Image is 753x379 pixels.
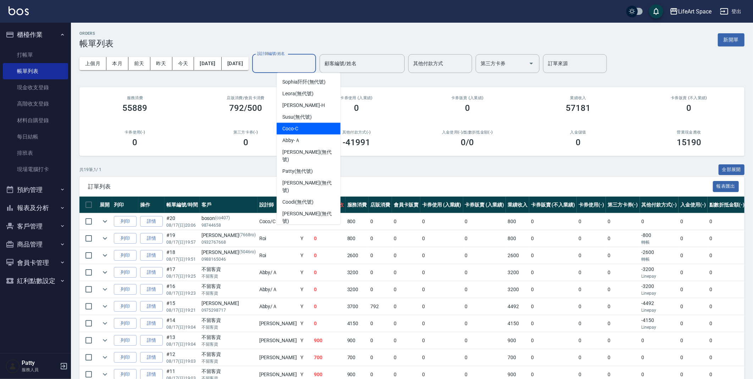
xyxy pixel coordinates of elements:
td: 0 [529,298,577,315]
td: -4150 [640,315,679,332]
td: 3200 [345,264,369,281]
button: 列印 [114,216,137,227]
td: 0 [577,315,606,332]
button: expand row [100,284,110,295]
td: 2600 [345,247,369,264]
h3: 0 [132,137,137,147]
td: 800 [345,213,369,230]
td: 0 [312,264,345,281]
td: 0 [369,247,392,264]
th: 設計師 [258,197,299,213]
a: 詳情 [140,267,163,278]
h3: 0 [354,103,359,113]
span: Coco -C [282,125,298,132]
td: 0 [392,315,420,332]
td: [PERSON_NAME] [258,332,299,349]
a: 帳單列表 [3,63,68,79]
td: 0 [577,281,606,298]
th: 第三方卡券(-) [606,197,640,213]
a: 詳情 [140,352,163,363]
td: 0 [679,315,708,332]
a: 材料自購登錄 [3,112,68,129]
td: 0 [577,298,606,315]
h3: 15190 [677,137,702,147]
td: 900 [506,332,529,349]
a: 報表匯出 [713,183,739,189]
td: Y [299,264,312,281]
td: 2600 [506,247,529,264]
div: 不留客資 [201,266,256,273]
td: Y [299,332,312,349]
th: 其他付款方式(-) [640,197,679,213]
th: 入金使用(-) [679,197,708,213]
td: 0 [708,315,747,332]
td: 0 [312,315,345,332]
a: 詳情 [140,335,163,346]
td: 0 [577,230,606,247]
td: 0 [463,230,506,247]
img: Logo [9,6,29,15]
button: 昨天 [150,57,172,70]
th: 會員卡販賣 [392,197,420,213]
a: 現場電腦打卡 [3,161,68,177]
td: 0 [463,298,506,315]
td: 0 [463,213,506,230]
td: 800 [506,213,529,230]
h3: 0 [687,103,692,113]
p: 08/17 (日) 19:23 [166,290,198,296]
th: 業績收入 [506,197,529,213]
p: 不留客資 [201,341,256,347]
p: 轉帳 [642,256,677,262]
span: [PERSON_NAME] (無代號) [282,210,335,225]
td: 0 [420,247,463,264]
td: 0 [529,230,577,247]
td: 4492 [506,298,529,315]
p: Linepay [642,324,677,330]
td: 0 [606,349,640,366]
div: [PERSON_NAME] [201,300,256,307]
h3: 0 [243,137,248,147]
td: 0 [606,281,640,298]
td: 0 [679,264,708,281]
h3: -41991 [343,137,370,147]
button: 列印 [114,250,137,261]
p: Linepay [642,307,677,313]
td: #13 [165,332,200,349]
td: 0 [606,332,640,349]
td: 0 [708,349,747,366]
td: 0 [463,315,506,332]
button: expand row [100,301,110,312]
div: LifeArt Space [678,7,712,16]
label: 設計師編號/姓名 [257,51,285,56]
span: Abby -Ａ [282,137,300,144]
td: 792 [369,298,392,315]
h2: 入金儲值 [531,130,625,135]
td: 0 [529,247,577,264]
td: 0 [577,349,606,366]
td: 0 [420,213,463,230]
p: (7668ro) [239,232,256,239]
td: 3200 [506,281,529,298]
td: #19 [165,230,200,247]
th: 點數折抵金額(-) [708,197,747,213]
a: 詳情 [140,216,163,227]
td: 900 [345,332,369,349]
td: 0 [708,332,747,349]
td: 700 [312,349,345,366]
span: Sophia阡阡 (無代號) [282,78,326,86]
h3: 792/500 [229,103,262,113]
button: 上個月 [79,57,106,70]
p: 不留客資 [201,273,256,279]
p: 轉帳 [642,239,677,245]
td: 0 [369,281,392,298]
button: expand row [100,318,110,329]
button: 前天 [128,57,150,70]
td: #12 [165,349,200,366]
td: 0 [392,230,420,247]
td: -800 [640,230,679,247]
p: 08/17 (日) 19:04 [166,324,198,330]
th: 列印 [112,197,138,213]
td: 0 [679,332,708,349]
p: 0988165046 [201,256,256,262]
td: 0 [420,315,463,332]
